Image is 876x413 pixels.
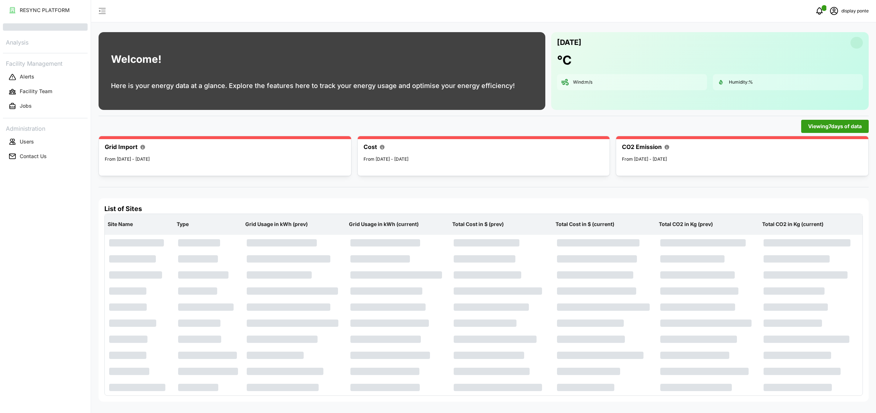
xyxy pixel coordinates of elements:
p: Administration [3,123,88,133]
button: schedule [827,4,841,18]
p: RESYNC PLATFORM [20,7,70,14]
button: Viewing7days of data [801,120,869,133]
p: From [DATE] - [DATE] [364,156,604,163]
p: display ponte [841,8,869,15]
a: RESYNC PLATFORM [3,3,88,18]
p: Grid Import [105,142,138,152]
p: Total CO2 in Kg (prev) [657,215,758,234]
p: Total CO2 in Kg (current) [761,215,861,234]
p: [DATE] [557,37,581,49]
p: From [DATE] - [DATE] [105,156,345,163]
a: Facility Team [3,84,88,99]
button: Facility Team [3,85,88,98]
p: Humidity: % [729,79,753,85]
button: Users [3,135,88,148]
button: RESYNC PLATFORM [3,4,88,17]
p: Analysis [3,37,88,47]
p: Wind: m/s [573,79,592,85]
p: Grid Usage in kWh (prev) [244,215,344,234]
p: CO2 Emission [622,142,662,152]
p: Total Cost in $ (prev) [451,215,551,234]
button: notifications [812,4,827,18]
p: From [DATE] - [DATE] [622,156,862,163]
p: Jobs [20,102,32,110]
p: Users [20,138,34,145]
h1: Welcome! [111,51,161,67]
a: Jobs [3,99,88,114]
button: Alerts [3,70,88,84]
button: Contact Us [3,150,88,163]
p: Contact Us [20,153,47,160]
p: Alerts [20,73,34,80]
button: Jobs [3,100,88,113]
p: Facility Management [3,58,88,68]
a: Contact Us [3,149,88,164]
p: Grid Usage in kWh (current) [347,215,448,234]
p: Here is your energy data at a glance. Explore the features here to track your energy usage and op... [111,81,515,91]
h4: List of Sites [104,204,863,214]
a: Users [3,134,88,149]
p: Type [175,215,241,234]
p: Site Name [106,215,172,234]
p: Total Cost in $ (current) [554,215,654,234]
h1: °C [557,52,572,68]
span: Viewing 7 days of data [808,120,862,133]
p: Facility Team [20,88,52,95]
p: Cost [364,142,377,152]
